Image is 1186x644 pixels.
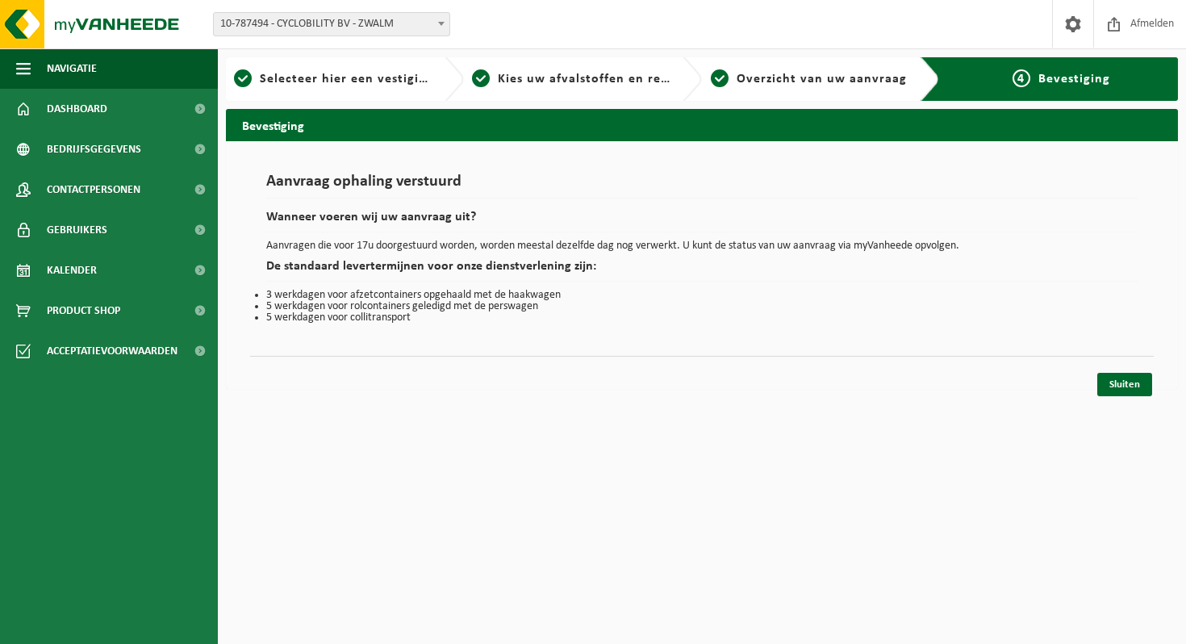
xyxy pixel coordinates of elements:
li: 3 werkdagen voor afzetcontainers opgehaald met de haakwagen [266,290,1138,301]
span: Bedrijfsgegevens [47,129,141,169]
span: Acceptatievoorwaarden [47,331,177,371]
span: 10-787494 - CYCLOBILITY BV - ZWALM [214,13,449,36]
span: Overzicht van uw aanvraag [737,73,907,86]
li: 5 werkdagen voor rolcontainers geledigd met de perswagen [266,301,1138,312]
p: Aanvragen die voor 17u doorgestuurd worden, worden meestal dezelfde dag nog verwerkt. U kunt de s... [266,240,1138,252]
span: 2 [472,69,490,87]
span: Dashboard [47,89,107,129]
h2: Bevestiging [226,109,1178,140]
a: 3Overzicht van uw aanvraag [710,69,908,89]
a: 1Selecteer hier een vestiging [234,69,432,89]
h1: Aanvraag ophaling verstuurd [266,174,1138,199]
li: 5 werkdagen voor collitransport [266,312,1138,324]
span: Kies uw afvalstoffen en recipiënten [498,73,720,86]
h2: Wanneer voeren wij uw aanvraag uit? [266,211,1138,232]
span: 3 [711,69,729,87]
a: Sluiten [1097,373,1152,396]
span: Gebruikers [47,210,107,250]
span: 1 [234,69,252,87]
span: 10-787494 - CYCLOBILITY BV - ZWALM [213,12,450,36]
span: Product Shop [47,291,120,331]
span: Kalender [47,250,97,291]
h2: De standaard levertermijnen voor onze dienstverlening zijn: [266,260,1138,282]
span: Selecteer hier een vestiging [260,73,434,86]
span: 4 [1013,69,1030,87]
span: Contactpersonen [47,169,140,210]
span: Navigatie [47,48,97,89]
span: Bevestiging [1038,73,1110,86]
a: 2Kies uw afvalstoffen en recipiënten [472,69,670,89]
